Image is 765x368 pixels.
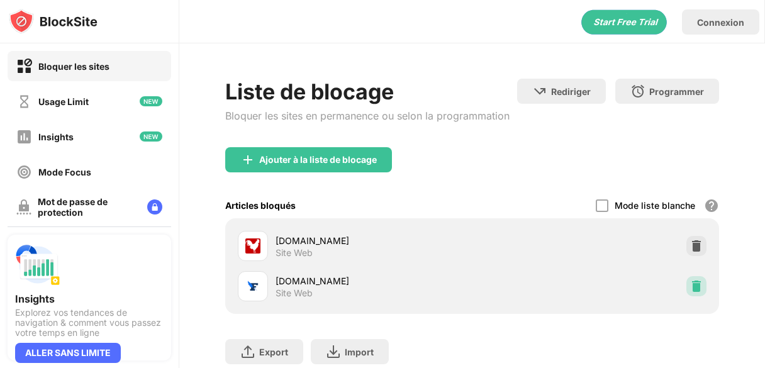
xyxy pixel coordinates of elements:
[259,155,377,165] div: Ajouter à la liste de blocage
[615,200,695,211] div: Mode liste blanche
[245,238,260,254] img: favicons
[15,343,121,363] div: ALLER SANS LIMITE
[16,59,32,74] img: block-on.svg
[345,347,374,357] div: Import
[16,94,32,109] img: time-usage-off.svg
[581,9,667,35] div: animation
[259,347,288,357] div: Export
[649,86,704,97] div: Programmer
[15,242,60,287] img: push-insights.svg
[9,9,98,34] img: logo-blocksite.svg
[38,96,89,107] div: Usage Limit
[140,131,162,142] img: new-icon.svg
[147,199,162,215] img: lock-menu.svg
[245,279,260,294] img: favicons
[38,131,74,142] div: Insights
[276,234,472,247] div: [DOMAIN_NAME]
[697,17,744,28] div: Connexion
[38,196,137,218] div: Mot de passe de protection
[16,199,31,215] img: password-protection-off.svg
[225,79,510,104] div: Liste de blocage
[38,61,109,72] div: Bloquer les sites
[16,164,32,180] img: focus-off.svg
[15,293,164,305] div: Insights
[551,86,591,97] div: Rediriger
[225,109,510,122] div: Bloquer les sites en permanence ou selon la programmation
[276,247,313,259] div: Site Web
[276,287,313,299] div: Site Web
[225,200,296,211] div: Articles bloqués
[16,129,32,145] img: insights-off.svg
[38,167,91,177] div: Mode Focus
[15,308,164,338] div: Explorez vos tendances de navigation & comment vous passez votre temps en ligne
[276,274,472,287] div: [DOMAIN_NAME]
[140,96,162,106] img: new-icon.svg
